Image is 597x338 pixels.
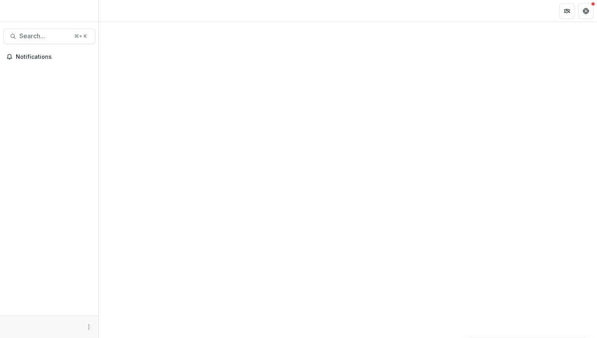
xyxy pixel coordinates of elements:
button: Get Help [578,3,594,19]
button: More [84,322,94,332]
button: Notifications [3,50,95,63]
nav: breadcrumb [102,5,135,17]
button: Search... [3,28,95,44]
span: Search... [19,32,69,40]
span: Notifications [16,54,92,60]
button: Partners [559,3,575,19]
div: ⌘ + K [73,32,88,41]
